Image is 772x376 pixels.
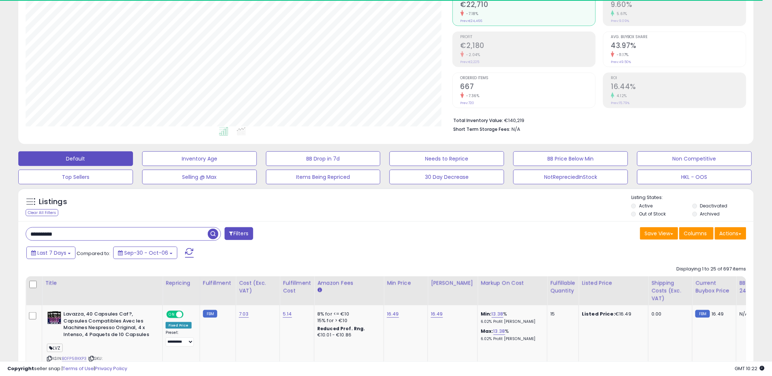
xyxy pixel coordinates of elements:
[639,203,653,209] label: Active
[461,60,480,64] small: Prev: €2,225
[317,332,378,338] div: €10.01 - €10.86
[18,170,133,184] button: Top Sellers
[431,279,474,287] div: [PERSON_NAME]
[239,279,277,295] div: Cost (Exc. VAT)
[695,279,733,295] div: Current Buybox Price
[611,82,746,92] h2: 16.44%
[640,227,678,240] button: Save View
[481,310,492,317] b: Min:
[461,41,595,51] h2: €2,180
[461,82,595,92] h2: 667
[631,194,754,201] p: Listing States:
[39,197,67,207] h5: Listings
[166,322,192,329] div: Fixed Price
[464,52,480,58] small: -2.04%
[63,365,94,372] a: Terms of Use
[739,311,764,317] div: N/A
[47,355,125,366] span: | SKU: PR0005479802_B0FP58KKP3_0N_FPF
[481,328,494,335] b: Max:
[481,311,542,324] div: %
[317,287,322,294] small: Amazon Fees.
[614,52,629,58] small: -11.17%
[7,365,127,372] div: seller snap | |
[461,101,474,105] small: Prev: 720
[7,365,34,372] strong: Copyright
[203,310,217,318] small: FBM
[283,310,292,318] a: 5.14
[225,227,253,240] button: Filters
[611,0,746,10] h2: 9.60%
[611,101,630,105] small: Prev: 15.79%
[317,279,381,287] div: Amazon Fees
[47,344,63,352] span: LVZ
[611,35,746,39] span: Avg. Buybox Share
[512,126,521,133] span: N/A
[113,247,177,259] button: Sep-30 - Oct-06
[684,230,707,237] span: Columns
[481,336,542,342] p: 6.02% Profit [PERSON_NAME]
[387,310,399,318] a: 16.49
[582,310,615,317] b: Listed Price:
[639,211,666,217] label: Out of Stock
[266,151,381,166] button: BB Drop in 7d
[611,19,629,23] small: Prev: 9.09%
[611,41,746,51] h2: 43.97%
[26,247,75,259] button: Last 7 Days
[677,266,746,273] div: Displaying 1 to 25 of 697 items
[47,311,62,325] img: 415x6yGIzlL._SL40_.jpg
[464,11,479,16] small: -7.18%
[550,311,573,317] div: 15
[266,170,381,184] button: Items Being Repriced
[142,170,257,184] button: Selling @ Max
[239,310,249,318] a: 7.03
[611,60,631,64] small: Prev: 49.50%
[166,279,197,287] div: Repricing
[95,365,127,372] a: Privacy Policy
[182,312,194,318] span: OFF
[461,76,595,80] span: Ordered Items
[283,279,311,295] div: Fulfillment Cost
[637,151,752,166] button: Non Competitive
[142,151,257,166] button: Inventory Age
[62,355,87,362] a: B0FP58KKP3
[614,11,628,16] small: 5.61%
[735,365,765,372] span: 2025-10-14 10:22 GMT
[63,311,152,340] b: Lavazza, 40 Capsules Caf?, Capsules Compatibles Avec les Machines Nespresso Original, 4 x Intenso...
[18,151,133,166] button: Default
[47,311,157,375] div: ASIN:
[389,170,504,184] button: 30 Day Decrease
[26,209,58,216] div: Clear All Filters
[695,310,710,318] small: FBM
[679,227,714,240] button: Columns
[454,115,741,124] li: €140,219
[582,279,645,287] div: Listed Price
[464,93,480,99] small: -7.36%
[454,126,511,132] b: Short Term Storage Fees:
[203,279,233,287] div: Fulfillment
[461,0,595,10] h2: €22,710
[739,279,766,295] div: BB Share 24h.
[389,151,504,166] button: Needs to Reprice
[454,117,503,124] b: Total Inventory Value:
[77,250,110,257] span: Compared to:
[478,276,547,305] th: The percentage added to the cost of goods (COGS) that forms the calculator for Min & Max prices.
[124,249,168,257] span: Sep-30 - Oct-06
[494,328,505,335] a: 13.38
[715,227,746,240] button: Actions
[550,279,576,295] div: Fulfillable Quantity
[513,170,628,184] button: NotRepreciedInStock
[637,170,752,184] button: HKL - OOS
[611,76,746,80] span: ROI
[461,19,483,23] small: Prev: €24,466
[317,317,378,324] div: 15% for > €10
[651,279,689,302] div: Shipping Costs (Exc. VAT)
[387,279,425,287] div: Min Price
[513,151,628,166] button: BB Price Below Min
[481,319,542,324] p: 6.02% Profit [PERSON_NAME]
[651,311,687,317] div: 0.00
[712,310,724,317] span: 16.49
[492,310,503,318] a: 13.38
[317,311,378,317] div: 8% for <= €10
[481,328,542,342] div: %
[37,249,66,257] span: Last 7 Days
